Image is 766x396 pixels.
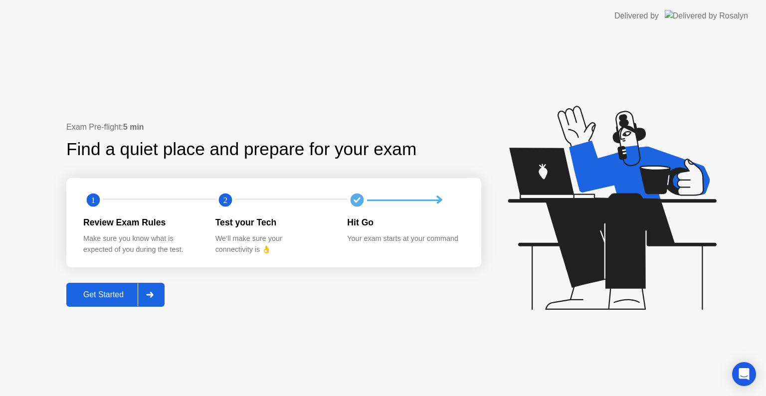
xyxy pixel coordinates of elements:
[215,233,332,255] div: We’ll make sure your connectivity is 👌
[732,362,756,386] div: Open Intercom Messenger
[83,216,199,229] div: Review Exam Rules
[665,10,748,21] img: Delivered by Rosalyn
[91,196,95,205] text: 1
[223,196,227,205] text: 2
[123,123,144,131] b: 5 min
[347,216,463,229] div: Hit Go
[347,233,463,244] div: Your exam starts at your command
[614,10,659,22] div: Delivered by
[66,283,165,307] button: Get Started
[83,233,199,255] div: Make sure you know what is expected of you during the test.
[66,121,481,133] div: Exam Pre-flight:
[215,216,332,229] div: Test your Tech
[69,290,138,299] div: Get Started
[66,136,418,163] div: Find a quiet place and prepare for your exam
